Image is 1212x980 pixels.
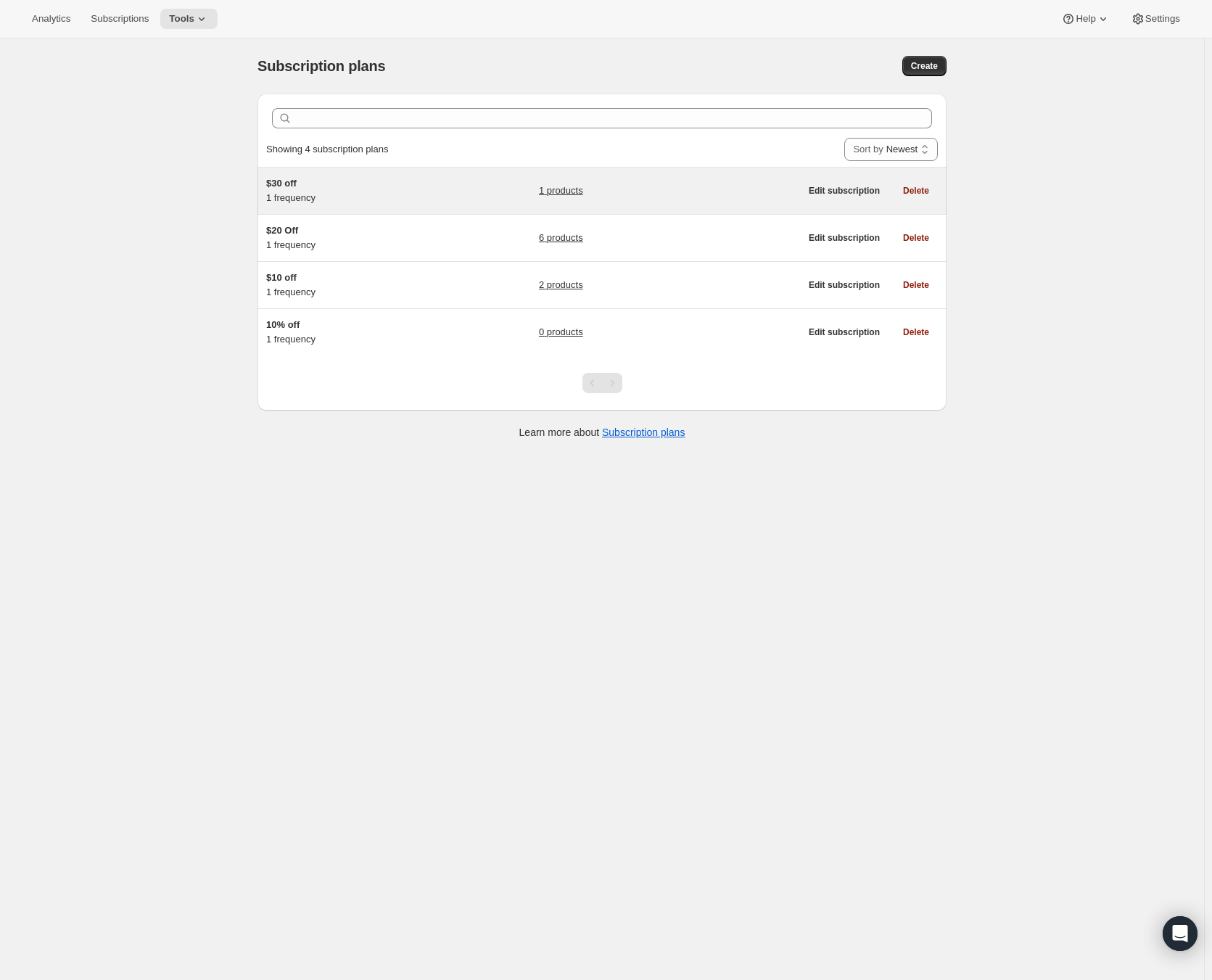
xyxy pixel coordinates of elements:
button: Edit subscription [800,322,889,342]
button: Delete [894,228,938,248]
button: Subscriptions [82,9,157,29]
button: Edit subscription [800,275,889,295]
div: 1 frequency [266,318,448,347]
a: Subscription plans [602,427,685,438]
button: Delete [894,181,938,201]
span: Edit subscription [809,279,880,291]
span: Tools [169,13,194,25]
span: Edit subscription [809,185,880,197]
a: 6 products [539,231,583,245]
span: Create [911,60,938,72]
button: Settings [1122,9,1189,29]
nav: Pagination [582,373,622,393]
button: Delete [894,322,938,342]
a: 0 products [539,325,583,339]
span: $10 off [266,272,297,283]
span: Delete [903,326,929,338]
span: Analytics [32,13,70,25]
button: Edit subscription [800,228,889,248]
span: Delete [903,232,929,244]
span: $30 off [266,178,297,189]
span: Edit subscription [809,232,880,244]
a: 2 products [539,278,583,292]
span: Delete [903,279,929,291]
a: 1 products [539,184,583,198]
span: Showing 4 subscription plans [266,144,388,155]
span: Edit subscription [809,326,880,338]
span: Settings [1145,13,1180,25]
button: Edit subscription [800,181,889,201]
div: 1 frequency [266,176,448,205]
button: Delete [894,275,938,295]
span: 10% off [266,319,300,330]
span: Subscriptions [91,13,149,25]
button: Create [902,56,947,76]
span: Help [1076,13,1095,25]
div: 1 frequency [266,271,448,300]
span: Delete [903,185,929,197]
button: Help [1052,9,1118,29]
button: Analytics [23,9,79,29]
button: Tools [160,9,218,29]
span: $20 Off [266,225,298,236]
p: Learn more about [519,425,685,440]
span: Subscription plans [257,58,385,74]
div: 1 frequency [266,223,448,252]
div: Open Intercom Messenger [1163,916,1197,951]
